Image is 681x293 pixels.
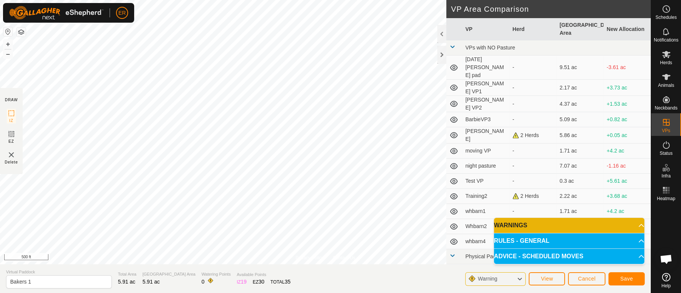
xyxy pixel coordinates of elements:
span: 19 [241,279,247,285]
a: Help [651,270,681,291]
a: Privacy Policy [296,254,324,261]
td: 7.07 ac [557,159,604,174]
span: 5.91 ac [118,279,135,285]
span: Infra [661,174,670,178]
span: Schedules [655,15,676,20]
td: +5.61 ac [604,174,651,189]
span: Herds [660,60,672,65]
td: 9.51 ac [557,56,604,80]
span: RULES - GENERAL [494,238,549,244]
button: + [3,40,12,49]
td: +1.53 ac [604,96,651,112]
td: +0.05 ac [604,127,651,143]
button: Save [608,272,645,285]
td: +4.2 ac [604,204,651,219]
span: VPs [662,128,670,133]
h2: VP Area Comparison [451,5,651,14]
span: Help [661,284,671,288]
td: moving VP [462,143,509,159]
button: Reset Map [3,27,12,36]
td: 0.3 ac [557,174,604,189]
span: 5.91 ac [142,279,160,285]
div: - [512,177,554,185]
span: Warning [478,276,497,282]
div: DRAW [5,97,18,103]
span: Save [620,276,633,282]
th: Herd [509,18,557,40]
td: [DATE] [PERSON_NAME] pad [462,56,509,80]
p-accordion-header: ADVICE - SCHEDULED MOVES [494,249,644,264]
div: 2 Herds [512,131,554,139]
td: 1.71 ac [557,204,604,219]
td: 4.37 ac [557,96,604,112]
span: WARNINGS [494,222,527,228]
td: 2.22 ac [557,189,604,204]
div: TOTAL [271,278,291,286]
span: ER [118,9,125,17]
a: Contact Us [333,254,355,261]
span: 30 [258,279,265,285]
button: View [529,272,565,285]
td: +3.73 ac [604,80,651,96]
button: Map Layers [17,28,26,37]
span: VPs with NO Pasture [465,45,515,51]
td: +4.2 ac [604,143,651,159]
span: Available Points [237,271,290,278]
span: 0 [201,279,204,285]
td: Test VP [462,174,509,189]
span: ADVICE - SCHEDULED MOVES [494,253,583,259]
td: -3.61 ac [604,56,651,80]
td: Whbarn2 [462,219,509,234]
span: Animals [658,83,674,88]
span: View [541,276,553,282]
td: 1.71 ac [557,143,604,159]
div: - [512,207,554,215]
td: whbarn4 [462,234,509,249]
span: Neckbands [655,106,677,110]
span: Total Area [118,271,136,278]
th: VP [462,18,509,40]
td: [PERSON_NAME] VP2 [462,96,509,112]
div: Open chat [655,248,678,270]
div: - [512,147,554,155]
button: – [3,49,12,59]
span: Notifications [654,38,678,42]
th: New Allocation [604,18,651,40]
td: +3.68 ac [604,189,651,204]
td: +0.82 ac [604,112,651,127]
span: Delete [5,159,18,165]
span: Heatmap [657,196,675,201]
td: 5.86 ac [557,127,604,143]
span: 35 [285,279,291,285]
th: [GEOGRAPHIC_DATA] Area [557,18,604,40]
div: - [512,63,554,71]
img: Gallagher Logo [9,6,104,20]
span: [GEOGRAPHIC_DATA] Area [142,271,195,278]
td: whbarn1 [462,204,509,219]
td: 5.09 ac [557,112,604,127]
div: - [512,162,554,170]
span: Physical Paddock 1 [465,253,511,259]
div: - [512,84,554,92]
span: EZ [9,139,14,144]
div: - [512,100,554,108]
td: [PERSON_NAME] VP1 [462,80,509,96]
span: Watering Points [201,271,231,278]
span: IZ [9,118,14,123]
button: Cancel [568,272,605,285]
td: Training2 [462,189,509,204]
td: [PERSON_NAME] [462,127,509,143]
td: Rices 0 [462,264,509,279]
td: 2.17 ac [557,80,604,96]
div: EZ [253,278,265,286]
p-accordion-header: RULES - GENERAL [494,233,644,248]
span: Cancel [578,276,596,282]
img: VP [7,150,16,159]
td: night pasture [462,159,509,174]
td: BarbieVP3 [462,112,509,127]
div: IZ [237,278,246,286]
span: Virtual Paddock [6,269,112,275]
span: Status [659,151,672,156]
p-accordion-header: WARNINGS [494,218,644,233]
td: -1.16 ac [604,159,651,174]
